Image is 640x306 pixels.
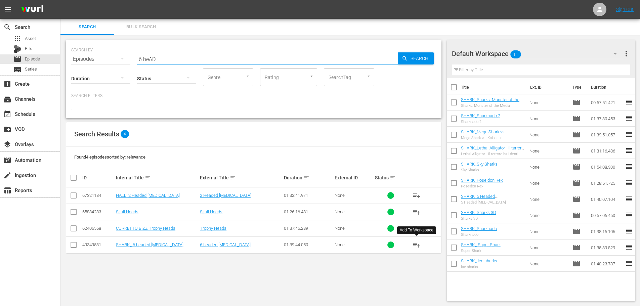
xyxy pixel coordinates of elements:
div: Episodes [71,50,130,69]
span: Search [408,52,434,64]
span: Episode [572,227,581,235]
div: Ice sharks [461,265,497,269]
button: Search [398,52,434,64]
span: Bulk Search [118,23,164,31]
td: 01:39:51.057 [588,127,625,143]
span: Asset [25,35,36,42]
span: Episode [572,98,581,106]
a: 2 Headed [MEDICAL_DATA] [200,193,251,198]
span: playlist_add [413,241,421,249]
td: None [527,143,570,159]
div: Sharknado [461,232,497,237]
a: 6 headed [MEDICAL_DATA] [200,242,251,247]
span: sort [390,175,396,181]
button: Open [308,73,315,79]
button: more_vert [622,46,630,62]
span: Episode [572,147,581,155]
td: 01:54:08.300 [588,159,625,175]
div: Lethal Alligator - Il terrore ha i denti affilati [461,152,524,156]
span: Episode [572,211,581,219]
span: Overlays [3,140,11,148]
span: reorder [625,146,633,155]
button: playlist_add [409,204,425,220]
a: SHARK_Lethal Alligator - Il terrore ha i denti affilati [461,145,524,156]
span: sort [230,175,236,181]
div: None [335,193,373,198]
div: 62406558 [82,226,114,231]
span: Episode [25,56,40,62]
td: None [527,239,570,256]
span: reorder [625,211,633,219]
a: SHARK_Poseidon Rex [461,178,503,183]
div: Internal Title [116,174,198,182]
button: Open [245,73,251,79]
span: Schedule [3,110,11,118]
div: Default Workspace [452,44,623,63]
div: Sharknado 2 [461,120,500,124]
span: Asset [13,35,22,43]
td: None [527,159,570,175]
button: playlist_add [409,220,425,236]
span: Series [13,65,22,74]
td: None [527,223,570,239]
div: Add To Workspace [400,227,433,233]
div: Sky Sharks [461,168,498,172]
span: Series [25,66,37,73]
span: reorder [625,130,633,138]
div: Bits [13,45,22,53]
span: Episode [572,195,581,203]
span: playlist_add [413,191,421,200]
div: 01:26:16.481 [284,209,332,214]
p: Search Filters: [71,93,436,99]
a: SHARK_Sharks 3D [461,210,496,215]
a: SHARK_ Ice sharks [461,258,497,263]
div: Sharks 3D [461,216,496,221]
span: 11 [510,47,521,61]
th: Title [461,78,526,97]
span: reorder [625,163,633,171]
div: Sharks: Monster of the Media [461,103,524,108]
th: Duration [587,78,627,97]
span: sort [145,175,151,181]
div: 01:39:44.050 [284,242,332,247]
span: Bits [25,45,32,52]
span: reorder [625,243,633,251]
span: 4 [121,130,129,138]
div: Super Shark [461,249,501,253]
td: 01:40:23.787 [588,256,625,272]
span: Episode [572,260,581,268]
a: Trophy Heads [200,226,226,231]
td: None [527,94,570,111]
div: None [335,242,373,247]
td: 01:38:16.106 [588,223,625,239]
td: None [527,256,570,272]
div: None [335,209,373,214]
th: Ext. ID [526,78,569,97]
span: Found 4 episodes sorted by: relevance [74,155,145,160]
div: 01:32:41.971 [284,193,332,198]
span: sort [303,175,309,181]
td: 00:57:51.421 [588,94,625,111]
td: None [527,207,570,223]
a: SHARK_ Super Shark [461,242,501,247]
div: External Title [200,174,282,182]
span: reorder [625,259,633,267]
div: Poseidon Rex [461,184,503,188]
div: Duration [284,174,332,182]
span: playlist_add [413,208,421,216]
span: Episode [572,179,581,187]
div: None [335,226,373,231]
span: Automation [3,156,11,164]
span: reorder [625,227,633,235]
a: SHARK_Sharknado 2 [461,113,500,118]
span: Create [3,80,11,88]
td: 01:37:30.453 [588,111,625,127]
div: Mega Shark vs. Kolossus [461,136,524,140]
div: 5 Headed [MEDICAL_DATA] [461,200,524,205]
div: Status [375,174,407,182]
span: reorder [625,195,633,203]
td: 01:40:07.104 [588,191,625,207]
div: 67321184 [82,193,114,198]
a: SHARK_5 Headed [MEDICAL_DATA] [461,194,498,204]
span: VOD [3,125,11,133]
